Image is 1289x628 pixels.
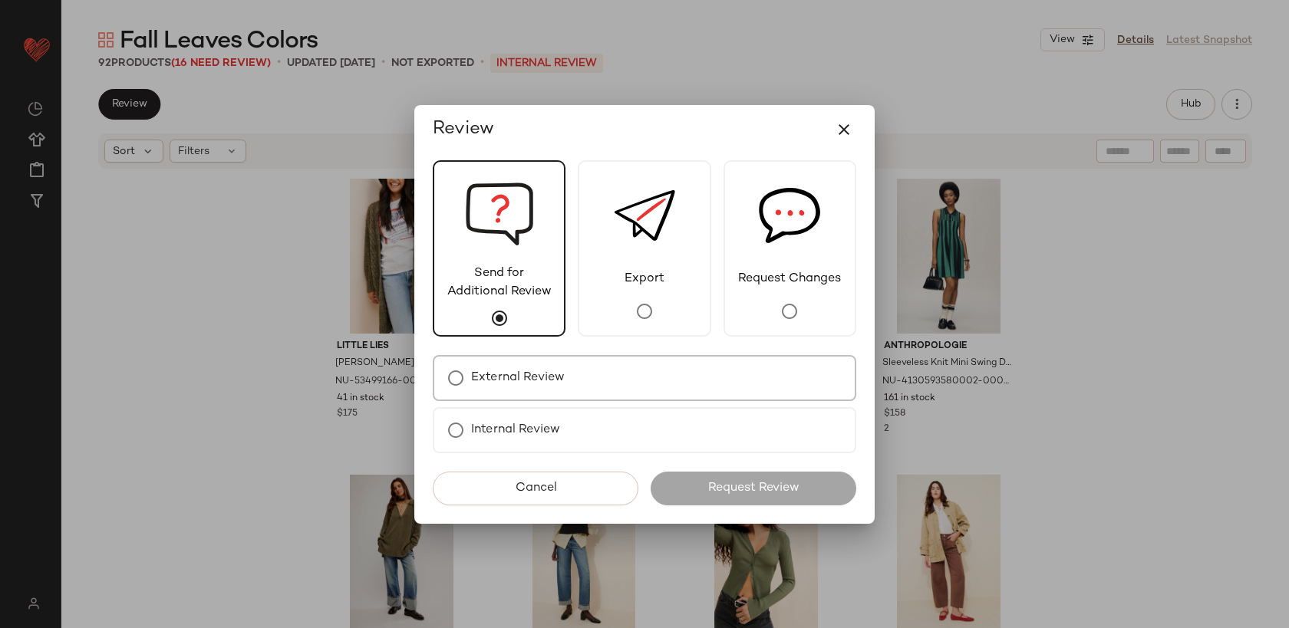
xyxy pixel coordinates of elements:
button: Cancel [433,472,638,505]
span: Send for Additional Review [434,265,564,301]
span: Cancel [514,481,556,495]
span: Export [614,270,675,288]
span: Review [433,117,494,142]
img: svg%3e [759,162,820,270]
label: Internal Review [471,415,560,446]
img: svg%3e [465,162,534,265]
span: Request Changes [727,270,852,288]
img: svg%3e [614,162,675,270]
label: External Review [471,363,565,393]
